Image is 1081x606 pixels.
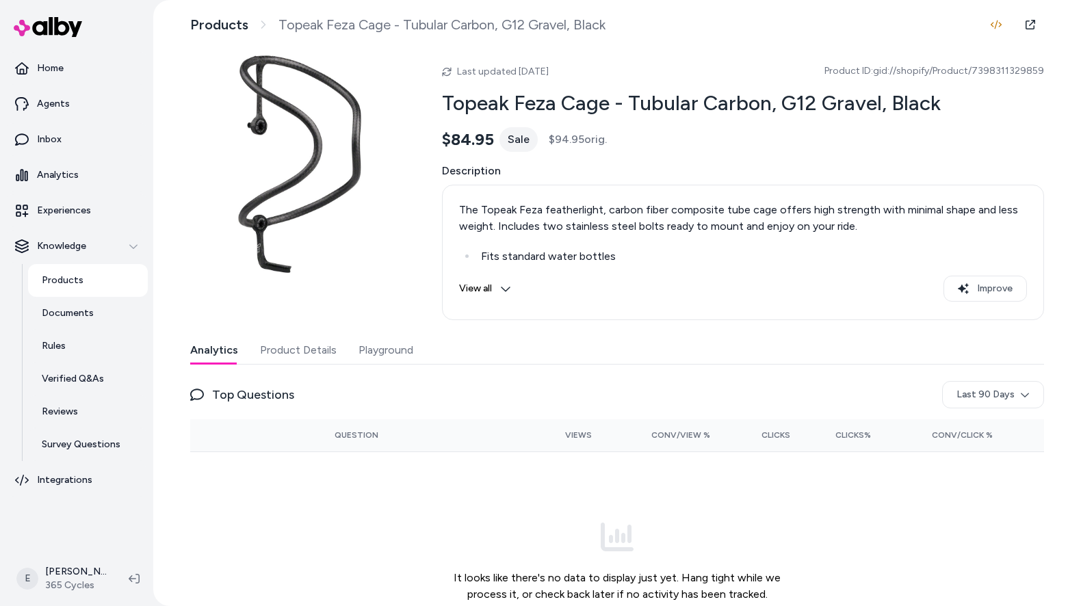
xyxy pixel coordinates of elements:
[190,16,248,34] a: Products
[45,565,107,579] p: [PERSON_NAME]
[28,297,148,330] a: Documents
[499,127,538,152] div: Sale
[565,430,592,440] span: Views
[442,129,494,150] span: $84.95
[5,123,148,156] a: Inbox
[37,97,70,111] p: Agents
[278,16,605,34] span: Topeak Feza Cage - Tubular Carbon, G12 Gravel, Black
[8,557,118,601] button: E[PERSON_NAME]365 Cycles
[28,395,148,428] a: Reviews
[812,424,871,446] button: Clicks%
[37,133,62,146] p: Inbox
[260,337,337,364] button: Product Details
[932,430,993,440] span: Conv/Click %
[5,464,148,497] a: Integrations
[893,424,993,446] button: Conv/Click %
[359,337,413,364] button: Playground
[459,276,511,302] button: View all
[190,16,605,34] nav: breadcrumb
[943,276,1027,302] button: Improve
[5,194,148,227] a: Experiences
[549,131,607,148] span: $94.95 orig.
[442,163,1044,179] span: Description
[5,159,148,192] a: Analytics
[5,52,148,85] a: Home
[28,264,148,297] a: Products
[42,274,83,287] p: Products
[614,424,709,446] button: Conv/View %
[42,438,120,451] p: Survey Questions
[190,337,238,364] button: Analytics
[37,239,86,253] p: Knowledge
[37,168,79,182] p: Analytics
[651,430,710,440] span: Conv/View %
[824,64,1044,78] span: Product ID: gid://shopify/Product/7398311329859
[37,62,64,75] p: Home
[37,204,91,218] p: Experiences
[212,385,294,404] span: Top Questions
[42,405,78,419] p: Reviews
[442,90,1044,116] h2: Topeak Feza Cage - Tubular Carbon, G12 Gravel, Black
[761,430,790,440] span: Clicks
[459,202,1027,235] div: The Topeak Feza featherlight, carbon fiber composite tube cage offers high strength with minimal ...
[5,230,148,263] button: Knowledge
[28,363,148,395] a: Verified Q&As
[732,424,791,446] button: Clicks
[28,330,148,363] a: Rules
[42,306,94,320] p: Documents
[42,372,104,386] p: Verified Q&As
[42,339,66,353] p: Rules
[16,568,38,590] span: E
[335,430,378,440] span: Question
[457,66,549,77] span: Last updated [DATE]
[477,248,1027,265] li: Fits standard water bottles
[534,424,592,446] button: Views
[335,424,378,446] button: Question
[835,430,871,440] span: Clicks%
[28,428,148,461] a: Survey Questions
[190,55,409,274] img: WC1715.jpg
[942,381,1044,408] button: Last 90 Days
[45,579,107,592] span: 365 Cycles
[37,473,92,487] p: Integrations
[14,17,82,37] img: alby Logo
[5,88,148,120] a: Agents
